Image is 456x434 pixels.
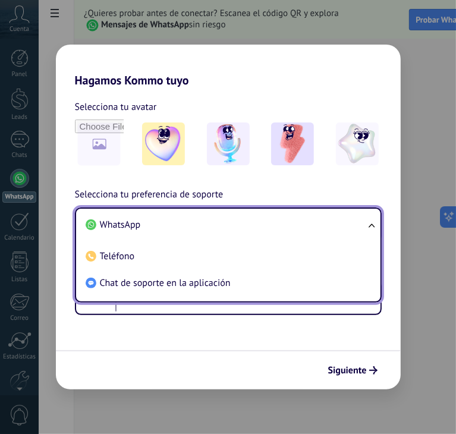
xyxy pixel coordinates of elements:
[100,219,141,231] span: WhatsApp
[336,122,379,165] img: -4.jpeg
[323,360,383,380] button: Siguiente
[100,250,135,262] span: Teléfono
[100,277,231,289] span: Chat de soporte en la aplicación
[207,122,250,165] img: -2.jpeg
[142,122,185,165] img: -1.jpeg
[328,366,367,375] span: Siguiente
[75,187,224,203] span: Selecciona tu preferencia de soporte
[75,99,157,115] span: Selecciona tu avatar
[271,122,314,165] img: -3.jpeg
[56,45,401,87] h2: Hagamos Kommo tuyo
